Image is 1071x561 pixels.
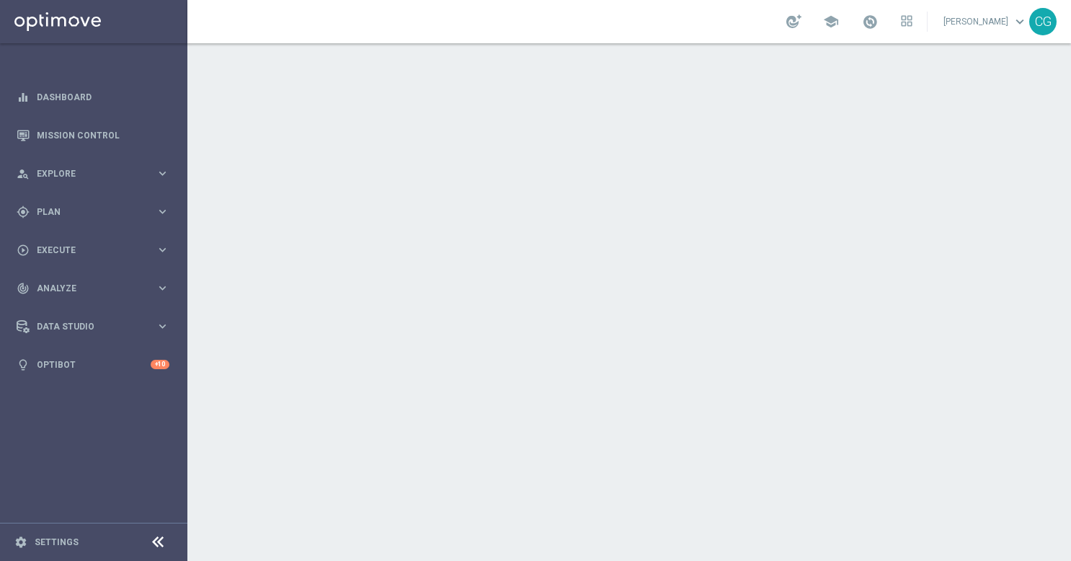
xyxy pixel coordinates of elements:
i: keyboard_arrow_right [156,281,169,295]
div: Explore [17,167,156,180]
span: Execute [37,246,156,255]
i: play_circle_outline [17,244,30,257]
span: Analyze [37,284,156,293]
a: Optibot [37,345,151,384]
div: Data Studio [17,320,156,333]
div: +10 [151,360,169,369]
button: lightbulb Optibot +10 [16,359,170,371]
span: Explore [37,169,156,178]
button: track_changes Analyze keyboard_arrow_right [16,283,170,294]
div: Execute [17,244,156,257]
i: keyboard_arrow_right [156,243,169,257]
div: CG [1029,8,1057,35]
a: Settings [35,538,79,547]
i: keyboard_arrow_right [156,205,169,218]
i: lightbulb [17,358,30,371]
button: person_search Explore keyboard_arrow_right [16,168,170,180]
button: gps_fixed Plan keyboard_arrow_right [16,206,170,218]
span: Plan [37,208,156,216]
button: Data Studio keyboard_arrow_right [16,321,170,332]
i: keyboard_arrow_right [156,319,169,333]
a: Mission Control [37,116,169,154]
span: Data Studio [37,322,156,331]
i: gps_fixed [17,206,30,218]
i: track_changes [17,282,30,295]
i: settings [14,536,27,549]
button: equalizer Dashboard [16,92,170,103]
div: Optibot [17,345,169,384]
a: Dashboard [37,78,169,116]
button: Mission Control [16,130,170,141]
i: keyboard_arrow_right [156,167,169,180]
div: Plan [17,206,156,218]
i: person_search [17,167,30,180]
a: [PERSON_NAME]keyboard_arrow_down [942,11,1029,32]
div: Analyze [17,282,156,295]
div: Dashboard [17,78,169,116]
span: keyboard_arrow_down [1012,14,1028,30]
button: play_circle_outline Execute keyboard_arrow_right [16,244,170,256]
span: school [823,14,839,30]
i: equalizer [17,91,30,104]
div: Mission Control [17,116,169,154]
